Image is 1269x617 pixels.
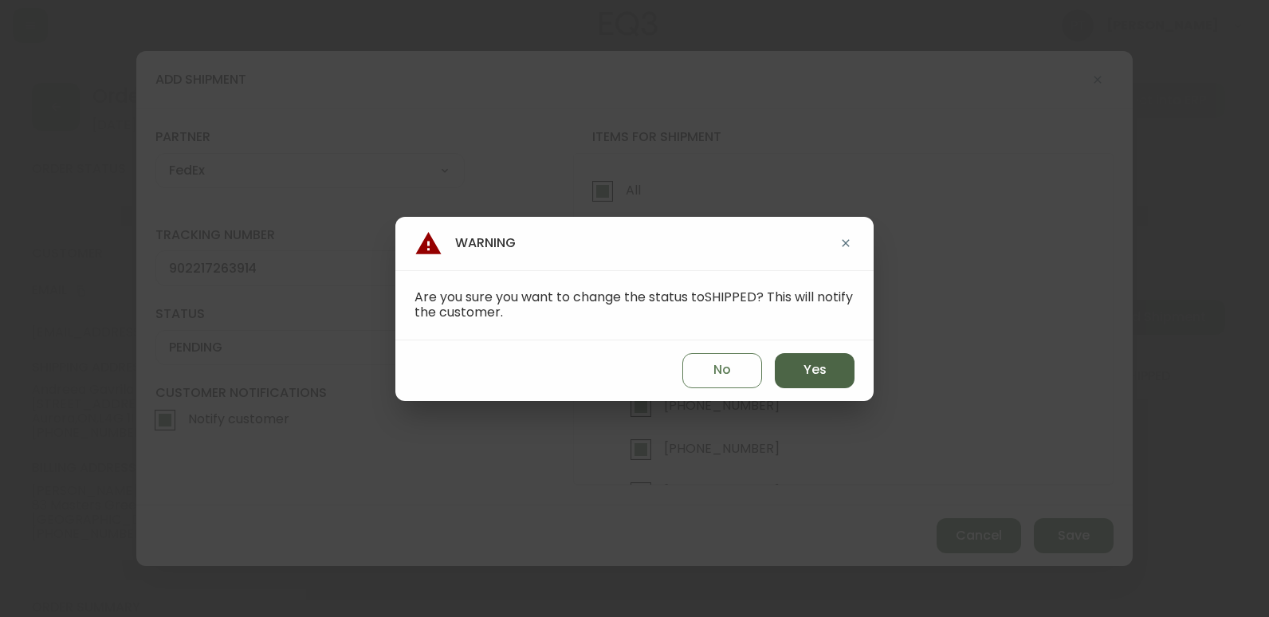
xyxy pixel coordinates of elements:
[713,361,731,379] span: No
[682,353,762,388] button: No
[414,230,516,257] h4: Warning
[775,353,855,388] button: Yes
[803,361,827,379] span: Yes
[414,288,853,321] span: Are you sure you want to change the status to SHIPPED ? This will notify the customer.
